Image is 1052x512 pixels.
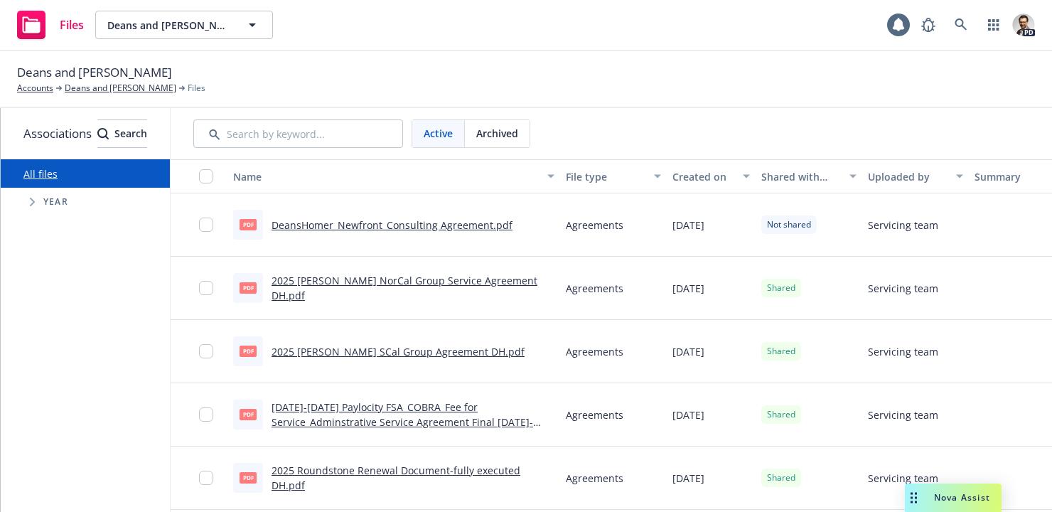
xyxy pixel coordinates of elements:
[566,471,623,486] span: Agreements
[240,409,257,420] span: pdf
[672,281,704,296] span: [DATE]
[199,218,213,232] input: Toggle Row Selected
[566,281,623,296] span: Agreements
[272,345,525,358] a: 2025 [PERSON_NAME] SCal Group Agreement DH.pdf
[756,159,862,193] button: Shared with client
[272,274,537,302] a: 2025 [PERSON_NAME] NorCal Group Service Agreement DH.pdf
[65,82,176,95] a: Deans and [PERSON_NAME]
[566,407,623,422] span: Agreements
[199,169,213,183] input: Select all
[905,484,923,512] div: Drag to move
[199,407,213,422] input: Toggle Row Selected
[672,218,704,233] span: [DATE]
[233,169,539,184] div: Name
[672,344,704,359] span: [DATE]
[914,11,943,39] a: Report a Bug
[868,281,938,296] span: Servicing team
[868,344,938,359] span: Servicing team
[199,281,213,295] input: Toggle Row Selected
[188,82,205,95] span: Files
[240,219,257,230] span: pdf
[767,218,811,231] span: Not shared
[97,128,109,139] svg: Search
[23,167,58,181] a: All files
[193,119,403,148] input: Search by keyword...
[95,11,273,39] button: Deans and [PERSON_NAME]
[227,159,560,193] button: Name
[767,408,795,421] span: Shared
[23,124,92,143] span: Associations
[566,169,645,184] div: File type
[566,344,623,359] span: Agreements
[17,63,172,82] span: Deans and [PERSON_NAME]
[1012,14,1035,36] img: photo
[60,19,84,31] span: Files
[947,11,975,39] a: Search
[476,126,518,141] span: Archived
[240,346,257,356] span: pdf
[240,282,257,293] span: pdf
[672,407,704,422] span: [DATE]
[43,198,68,206] span: Year
[868,407,938,422] span: Servicing team
[767,345,795,358] span: Shared
[17,82,53,95] a: Accounts
[767,471,795,484] span: Shared
[107,18,230,33] span: Deans and [PERSON_NAME]
[560,159,667,193] button: File type
[97,119,147,148] button: SearchSearch
[199,344,213,358] input: Toggle Row Selected
[868,471,938,486] span: Servicing team
[905,484,1002,512] button: Nova Assist
[862,159,969,193] button: Uploaded by
[272,400,533,444] a: [DATE]-[DATE] Paylocity FSA_COBRA_Fee for Service_Adminstrative Service Agreement Final [DATE]-Fu...
[761,169,841,184] div: Shared with client
[667,159,756,193] button: Created on
[566,218,623,233] span: Agreements
[97,120,147,147] div: Search
[868,169,948,184] div: Uploaded by
[1,188,170,216] div: Tree Example
[199,471,213,485] input: Toggle Row Selected
[240,472,257,483] span: pdf
[272,218,512,232] a: DeansHomer_Newfront_Consulting Agreement.pdf
[272,464,520,492] a: 2025 Roundstone Renewal Document-fully executed DH.pdf
[979,11,1008,39] a: Switch app
[767,282,795,294] span: Shared
[672,169,734,184] div: Created on
[934,491,990,503] span: Nova Assist
[11,5,90,45] a: Files
[424,126,453,141] span: Active
[868,218,938,233] span: Servicing team
[672,471,704,486] span: [DATE]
